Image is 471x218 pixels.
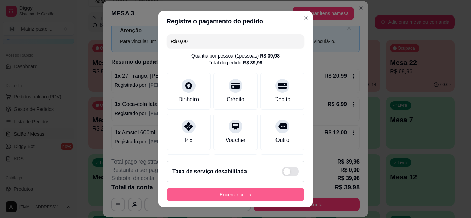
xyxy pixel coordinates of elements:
[191,52,280,59] div: Quantia por pessoa ( 1 pessoas)
[158,11,313,32] header: Registre o pagamento do pedido
[300,12,311,23] button: Close
[275,136,289,144] div: Outro
[226,136,246,144] div: Voucher
[172,167,247,176] h2: Taxa de serviço desabilitada
[274,95,290,104] div: Débito
[209,59,262,66] div: Total do pedido
[185,136,192,144] div: Pix
[227,95,244,104] div: Crédito
[260,52,280,59] div: R$ 39,98
[171,34,300,48] input: Ex.: hambúrguer de cordeiro
[167,188,304,201] button: Encerrar conta
[178,95,199,104] div: Dinheiro
[243,59,262,66] div: R$ 39,98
